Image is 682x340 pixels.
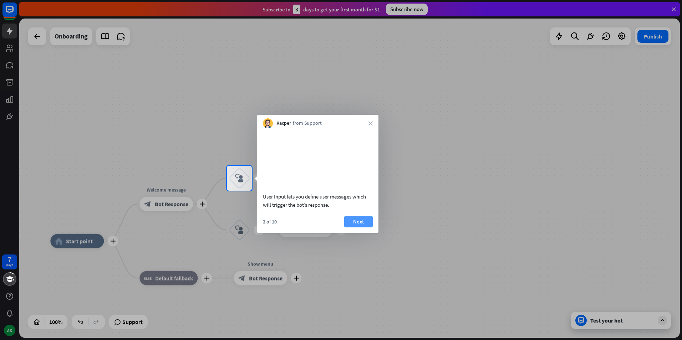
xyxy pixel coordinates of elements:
[263,218,277,225] div: 2 of 10
[235,174,244,182] i: block_user_input
[293,120,322,127] span: from Support
[344,216,373,227] button: Next
[6,3,27,24] button: Open LiveChat chat widget
[263,192,373,209] div: User Input lets you define user messages which will trigger the bot’s response.
[368,121,373,125] i: close
[276,120,291,127] span: Kacper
